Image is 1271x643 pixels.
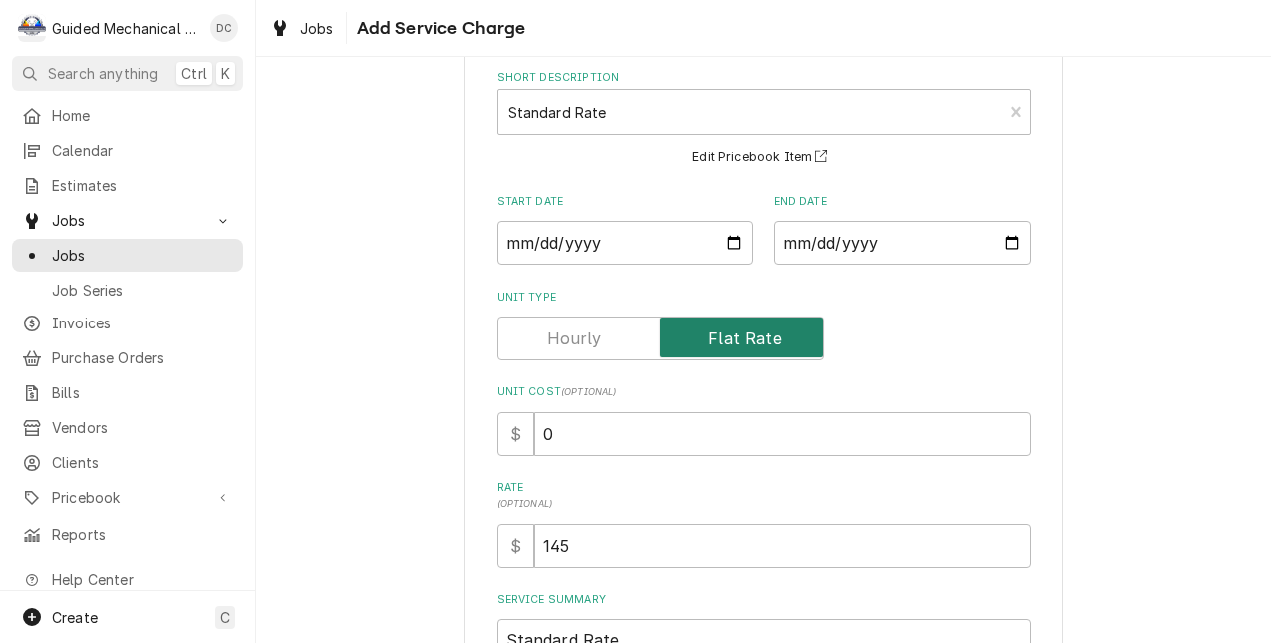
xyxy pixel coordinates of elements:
span: Jobs [300,18,334,39]
a: Jobs [12,239,243,272]
span: Vendors [52,417,233,438]
div: G [18,14,46,42]
label: Start Date [497,194,753,210]
a: Job Series [12,274,243,307]
div: $ [497,412,534,456]
a: Estimates [12,169,243,202]
span: Help Center [52,569,231,590]
span: Reports [52,524,233,545]
span: Jobs [52,210,203,231]
div: Short Description [497,70,1031,169]
a: Go to Help Center [12,563,243,596]
div: $ [497,524,534,568]
a: Vendors [12,411,243,444]
span: Job Series [52,280,233,301]
div: Guided Mechanical Services, LLC's Avatar [18,14,46,42]
a: Home [12,99,243,132]
span: Add Service Charge [351,15,526,42]
button: Search anythingCtrlK [12,56,243,91]
label: Service Summary [497,592,1031,608]
label: Short Description [497,70,1031,86]
span: ( optional ) [497,498,553,509]
div: Unit Cost [497,384,1031,455]
div: Guided Mechanical Services, LLC [52,18,199,39]
div: [object Object] [497,480,1031,567]
a: Reports [12,518,243,551]
div: DC [210,14,238,42]
span: Estimates [52,175,233,196]
div: End Date [774,194,1031,265]
div: Start Date [497,194,753,265]
span: Pricebook [52,487,203,508]
button: Edit Pricebook Item [689,145,837,170]
a: Bills [12,376,243,409]
span: Create [52,609,98,626]
span: Clients [52,452,233,473]
span: Ctrl [181,63,207,84]
span: C [220,607,230,628]
div: Unit Type [497,290,1031,360]
a: Purchase Orders [12,341,243,374]
span: Purchase Orders [52,347,233,368]
a: Calendar [12,134,243,167]
label: Unit Type [497,290,1031,306]
a: Clients [12,446,243,479]
label: Unit Cost [497,384,1031,400]
a: Invoices [12,307,243,339]
label: End Date [774,194,1031,210]
span: K [221,63,230,84]
span: Home [52,105,233,126]
span: Bills [52,382,233,403]
a: Jobs [262,12,342,45]
span: Invoices [52,313,233,333]
input: yyyy-mm-dd [774,221,1031,265]
a: Go to Pricebook [12,481,243,514]
span: ( optional ) [561,386,617,397]
a: Go to Jobs [12,204,243,237]
div: Daniel Cornell's Avatar [210,14,238,42]
span: Calendar [52,140,233,161]
label: Rate [497,480,1031,512]
span: Jobs [52,245,233,266]
span: Search anything [48,63,158,84]
input: yyyy-mm-dd [497,221,753,265]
